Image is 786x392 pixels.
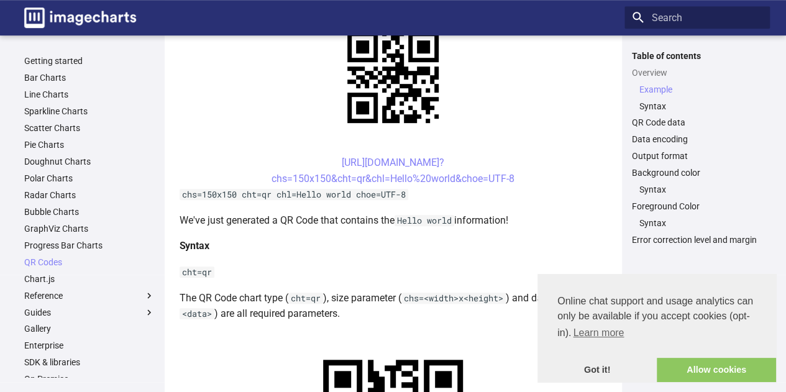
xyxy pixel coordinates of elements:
a: dismiss cookie message [537,358,657,383]
code: chs=<width>x<height> [401,293,506,304]
a: Example [639,84,762,95]
nav: Background color [632,184,762,195]
nav: Table of contents [624,50,770,246]
a: Background color [632,167,762,178]
a: Line Charts [24,89,155,100]
a: Image-Charts documentation [19,2,141,33]
p: We've just generated a QR Code that contains the information! [180,212,607,229]
a: Enterprise [24,340,155,351]
a: Radar Charts [24,189,155,201]
a: learn more about cookies [571,324,626,342]
code: cht=qr [288,293,323,304]
a: GraphViz Charts [24,223,155,234]
a: [URL][DOMAIN_NAME]?chs=150x150&cht=qr&chl=Hello%20world&choe=UTF-8 [272,157,514,185]
code: chs=150x150 cht=qr chl=Hello world choe=UTF-8 [180,189,408,200]
a: Syntax [639,184,762,195]
a: Syntax [639,101,762,112]
a: Gallery [24,323,155,334]
a: SDK & libraries [24,357,155,368]
a: Progress Bar Charts [24,240,155,251]
a: Bubble Charts [24,206,155,217]
label: Guides [24,307,155,318]
a: allow cookies [657,358,776,383]
a: Getting started [24,55,155,66]
nav: Foreground Color [632,217,762,229]
a: Pie Charts [24,139,155,150]
a: QR Code data [632,117,762,128]
label: Reference [24,290,155,301]
a: Polar Charts [24,173,155,184]
a: Sparkline Charts [24,106,155,117]
a: QR Codes [24,257,155,268]
a: Scatter Charts [24,122,155,134]
a: Foreground Color [632,201,762,212]
p: The QR Code chart type ( ), size parameter ( ) and data ( ) are all required parameters. [180,290,607,322]
a: Bar Charts [24,72,155,83]
a: Doughnut Charts [24,156,155,167]
a: Overview [632,67,762,78]
input: Search [624,6,770,29]
div: cookieconsent [537,274,776,382]
a: Output format [632,150,762,162]
a: Syntax [639,217,762,229]
a: On Premise [24,373,155,385]
img: logo [24,7,136,28]
nav: Overview [632,84,762,112]
h4: Syntax [180,238,607,254]
a: Chart.js [24,273,155,285]
label: Table of contents [624,50,770,62]
code: cht=qr [180,267,214,278]
img: chart [326,10,460,145]
a: Error correction level and margin [632,234,762,245]
code: Hello world [395,215,454,226]
a: Data encoding [632,134,762,145]
span: Online chat support and usage analytics can only be available if you accept cookies (opt-in). [557,294,756,342]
